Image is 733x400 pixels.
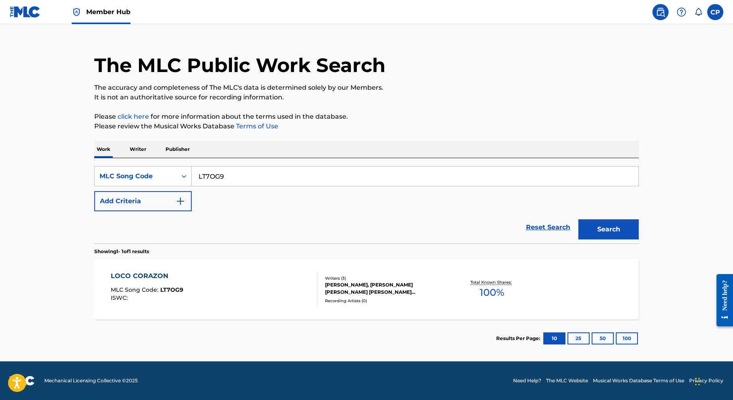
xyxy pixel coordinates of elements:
button: 10 [543,332,565,344]
span: Mechanical Licensing Collective © 2025 [44,377,138,384]
button: Add Criteria [94,191,192,211]
img: Top Rightsholder [72,7,81,17]
a: Privacy Policy [689,377,723,384]
p: Showing 1 - 1 of 1 results [94,248,149,255]
p: Results Per Page: [496,335,542,342]
div: [PERSON_NAME], [PERSON_NAME] [PERSON_NAME] [PERSON_NAME] [PERSON_NAME] [325,281,447,296]
a: LOCO CORAZONMLC Song Code:LT7OG9ISWC:Writers (3)[PERSON_NAME], [PERSON_NAME] [PERSON_NAME] [PERSO... [94,259,639,320]
div: Drag [695,369,700,394]
img: help [677,7,686,17]
p: The accuracy and completeness of The MLC's data is determined solely by our Members. [94,83,639,93]
iframe: Resource Center [710,268,733,333]
a: Need Help? [513,377,541,384]
span: 100 % [480,285,504,300]
button: 50 [592,332,614,344]
div: LOCO CORAZON [111,271,183,281]
a: click here [118,113,149,120]
p: Please review the Musical Works Database [94,122,639,131]
a: Terms of Use [234,122,278,130]
iframe: Chat Widget [693,361,733,400]
span: MLC Song Code : [111,286,160,293]
div: User Menu [707,4,723,20]
div: Help [673,4,690,20]
p: It is not an authoritative source for recording information. [94,93,639,102]
form: Search Form [94,166,639,243]
div: Writers ( 3 ) [325,275,447,281]
span: Member Hub [86,7,130,16]
div: MLC Song Code [99,171,172,181]
a: Reset Search [522,219,574,236]
p: Publisher [163,141,192,158]
a: Musical Works Database Terms of Use [593,377,684,384]
div: Recording Artists ( 0 ) [325,298,447,304]
p: Writer [127,141,149,158]
span: LT7OG9 [160,286,183,293]
a: The MLC Website [546,377,588,384]
p: Work [94,141,113,158]
img: search [656,7,665,17]
img: 9d2ae6d4665cec9f34b9.svg [176,196,185,206]
button: 25 [567,332,590,344]
img: MLC Logo [10,6,41,18]
a: Public Search [652,4,669,20]
p: Total Known Shares: [470,279,514,285]
img: logo [10,376,35,386]
div: Notifications [694,8,702,16]
p: Please for more information about the terms used in the database. [94,112,639,122]
button: 100 [616,332,638,344]
span: ISWC : [111,294,130,301]
h1: The MLC Public Work Search [94,53,385,77]
button: Search [578,219,639,239]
